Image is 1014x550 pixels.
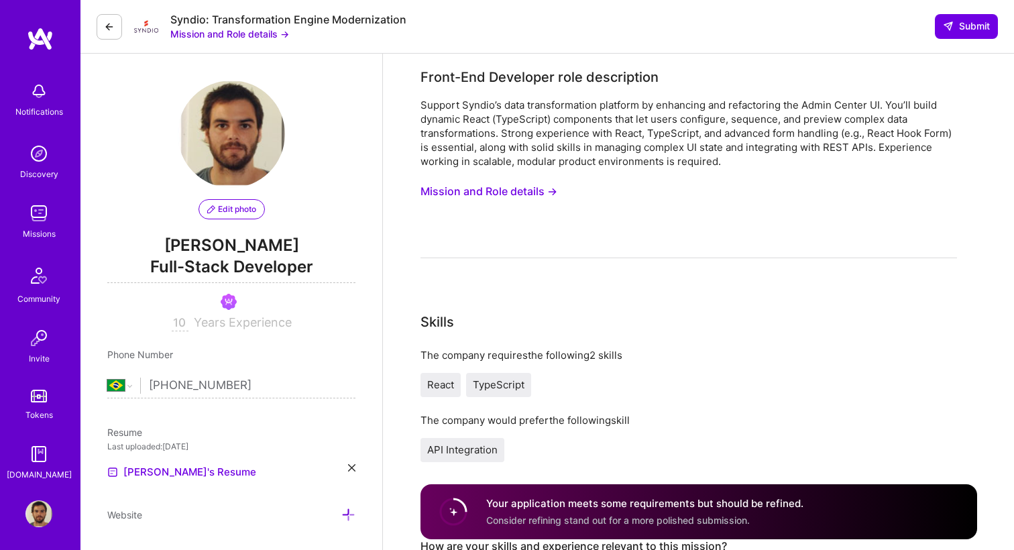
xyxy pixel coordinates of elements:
span: API Integration [427,443,498,456]
span: Years Experience [194,315,292,329]
i: icon SendLight [943,21,954,32]
button: Mission and Role details → [420,179,557,204]
div: Discovery [20,167,58,181]
input: XX [172,315,188,331]
span: Edit photo [207,203,256,215]
div: Syndio: Transformation Engine Modernization [170,13,406,27]
div: Invite [29,351,50,366]
img: User Avatar [25,500,52,527]
input: +1 (000) 000-0000 [149,366,355,405]
div: The company would prefer the following skill [420,413,957,427]
img: logo [27,27,54,51]
div: [DOMAIN_NAME] [7,467,72,482]
a: User Avatar [22,500,56,527]
div: Notifications [15,105,63,119]
span: Submit [943,19,990,33]
div: Tokens [25,408,53,422]
img: discovery [25,140,52,167]
div: Missions [23,227,56,241]
img: Resume [107,467,118,478]
img: teamwork [25,200,52,227]
div: Support Syndio’s data transformation platform by enhancing and refactoring the Admin Center UI. Y... [420,98,957,168]
button: Mission and Role details → [170,27,289,41]
img: Been on Mission [221,294,237,310]
div: Last uploaded: [DATE] [107,439,355,453]
div: The company requires the following 2 skills [420,348,957,362]
img: Company Logo [133,13,160,40]
a: [PERSON_NAME]'s Resume [107,464,256,480]
span: Consider refining stand out for a more polished submission. [486,514,750,526]
i: icon PencilPurple [207,205,215,213]
img: User Avatar [178,80,285,188]
span: Full-Stack Developer [107,256,355,283]
span: React [427,378,454,391]
img: guide book [25,441,52,467]
span: TypeScript [473,378,524,391]
span: Phone Number [107,349,173,360]
div: Community [17,292,60,306]
i: icon LeftArrowDark [104,21,115,32]
h4: Your application meets some requirements but should be refined. [486,496,803,510]
img: Invite [25,325,52,351]
i: icon Close [348,464,355,472]
span: [PERSON_NAME] [107,235,355,256]
button: Edit photo [199,199,265,219]
span: Website [107,509,142,520]
img: bell [25,78,52,105]
button: Submit [935,14,998,38]
div: Front-End Developer role description [420,67,659,87]
img: Community [23,260,55,292]
img: tokens [31,390,47,402]
div: Skills [420,312,454,332]
span: Resume [107,427,142,438]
